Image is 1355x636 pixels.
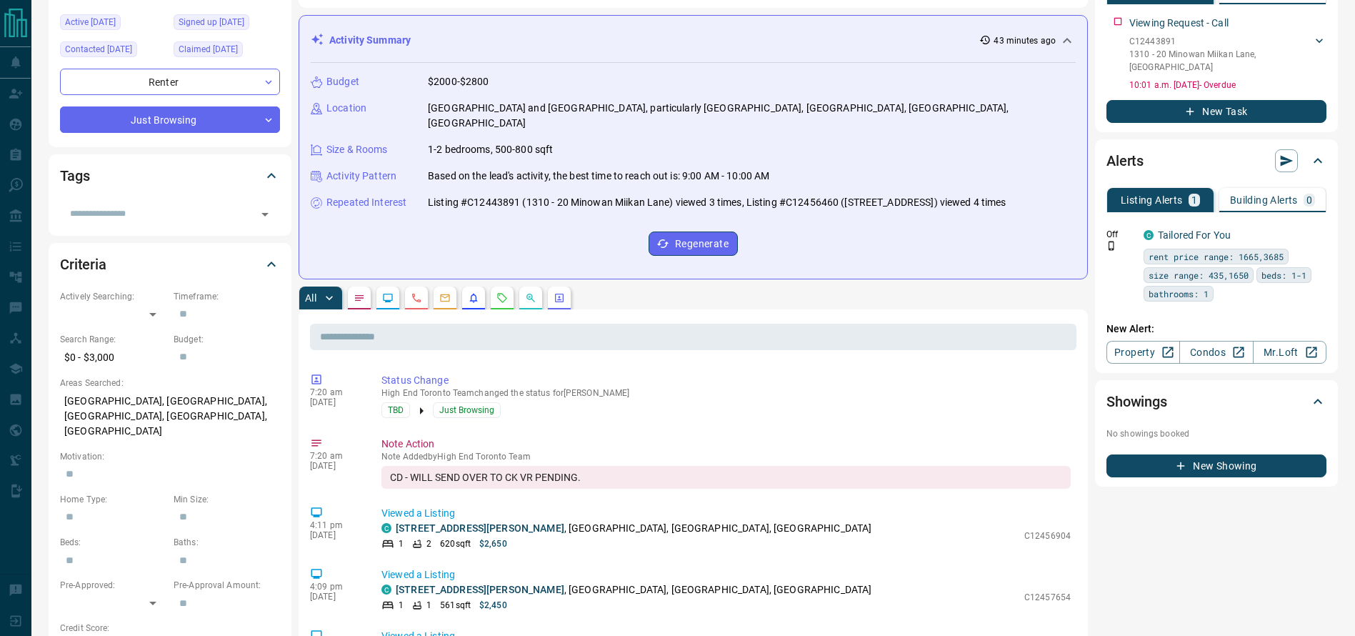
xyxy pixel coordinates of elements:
[60,377,280,389] p: Areas Searched:
[479,599,507,612] p: $2,450
[311,27,1076,54] div: Activity Summary43 minutes ago
[305,293,316,303] p: All
[1121,195,1183,205] p: Listing Alerts
[649,232,738,256] button: Regenerate
[1144,230,1154,240] div: condos.ca
[255,204,275,224] button: Open
[396,582,871,597] p: , [GEOGRAPHIC_DATA], [GEOGRAPHIC_DATA], [GEOGRAPHIC_DATA]
[399,599,404,612] p: 1
[60,290,166,303] p: Actively Searching:
[388,403,404,417] span: TBD
[1106,228,1135,241] p: Off
[496,292,508,304] svg: Requests
[1149,287,1209,301] span: bathrooms: 1
[1129,79,1326,91] p: 10:01 a.m. [DATE] - Overdue
[310,461,360,471] p: [DATE]
[426,537,431,550] p: 2
[179,42,238,56] span: Claimed [DATE]
[310,592,360,602] p: [DATE]
[326,142,388,157] p: Size & Rooms
[426,599,431,612] p: 1
[65,42,132,56] span: Contacted [DATE]
[1158,229,1231,241] a: Tailored For You
[1149,268,1249,282] span: size range: 435,1650
[1129,16,1229,31] p: Viewing Request - Call
[382,292,394,304] svg: Lead Browsing Activity
[1149,249,1284,264] span: rent price range: 1665,3685
[310,397,360,407] p: [DATE]
[525,292,536,304] svg: Opportunities
[399,537,404,550] p: 1
[310,530,360,540] p: [DATE]
[1024,530,1071,542] p: C12456904
[1191,195,1197,205] p: 1
[396,521,871,536] p: , [GEOGRAPHIC_DATA], [GEOGRAPHIC_DATA], [GEOGRAPHIC_DATA]
[440,599,471,612] p: 561 sqft
[554,292,565,304] svg: Agent Actions
[381,437,1071,452] p: Note Action
[174,41,280,61] div: Fri Oct 10 2025
[381,452,1071,462] p: Note Added by High End Toronto Team
[60,164,89,187] h2: Tags
[1306,195,1312,205] p: 0
[174,579,280,592] p: Pre-Approval Amount:
[174,290,280,303] p: Timeframe:
[60,346,166,369] p: $0 - $3,000
[60,622,280,635] p: Credit Score:
[60,41,166,61] div: Fri Oct 10 2025
[396,584,564,595] a: [STREET_ADDRESS][PERSON_NAME]
[381,585,391,595] div: condos.ca
[1106,100,1326,123] button: New Task
[310,520,360,530] p: 4:11 pm
[381,567,1071,582] p: Viewed a Listing
[468,292,479,304] svg: Listing Alerts
[381,388,1071,398] p: High End Toronto Team changed the status for [PERSON_NAME]
[326,101,366,116] p: Location
[1129,48,1312,74] p: 1310 - 20 Minowan Miikan Lane , [GEOGRAPHIC_DATA]
[428,101,1076,131] p: [GEOGRAPHIC_DATA] and [GEOGRAPHIC_DATA], particularly [GEOGRAPHIC_DATA], [GEOGRAPHIC_DATA], [GEOG...
[479,537,507,550] p: $2,650
[60,333,166,346] p: Search Range:
[1106,322,1326,337] p: New Alert:
[428,195,1006,210] p: Listing #C12443891 (1310 - 20 Minowan Miikan Lane) viewed 3 times, Listing #C12456460 ([STREET_AD...
[1106,390,1167,413] h2: Showings
[174,14,280,34] div: Mon Apr 05 2021
[326,169,396,184] p: Activity Pattern
[1253,341,1326,364] a: Mr.Loft
[440,537,471,550] p: 620 sqft
[354,292,365,304] svg: Notes
[1106,427,1326,440] p: No showings booked
[326,74,359,89] p: Budget
[60,579,166,592] p: Pre-Approved:
[60,389,280,443] p: [GEOGRAPHIC_DATA], [GEOGRAPHIC_DATA], [GEOGRAPHIC_DATA], [GEOGRAPHIC_DATA], [GEOGRAPHIC_DATA]
[439,403,494,417] span: Just Browsing
[326,195,406,210] p: Repeated Interest
[439,292,451,304] svg: Emails
[60,493,166,506] p: Home Type:
[428,74,489,89] p: $2000-$2800
[329,33,411,48] p: Activity Summary
[310,451,360,461] p: 7:20 am
[60,247,280,282] div: Criteria
[411,292,422,304] svg: Calls
[381,506,1071,521] p: Viewed a Listing
[179,15,244,29] span: Signed up [DATE]
[310,582,360,592] p: 4:09 pm
[1106,144,1326,178] div: Alerts
[1129,32,1326,76] div: C124438911310 - 20 Minowan Miikan Lane,[GEOGRAPHIC_DATA]
[1179,341,1253,364] a: Condos
[65,15,116,29] span: Active [DATE]
[1106,149,1144,172] h2: Alerts
[428,142,553,157] p: 1-2 bedrooms, 500-800 sqft
[60,14,166,34] div: Sat Oct 11 2025
[174,333,280,346] p: Budget:
[60,450,280,463] p: Motivation:
[60,536,166,549] p: Beds:
[174,493,280,506] p: Min Size:
[1106,341,1180,364] a: Property
[1106,454,1326,477] button: New Showing
[174,536,280,549] p: Baths:
[1024,591,1071,604] p: C12457654
[1106,241,1116,251] svg: Push Notification Only
[1230,195,1298,205] p: Building Alerts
